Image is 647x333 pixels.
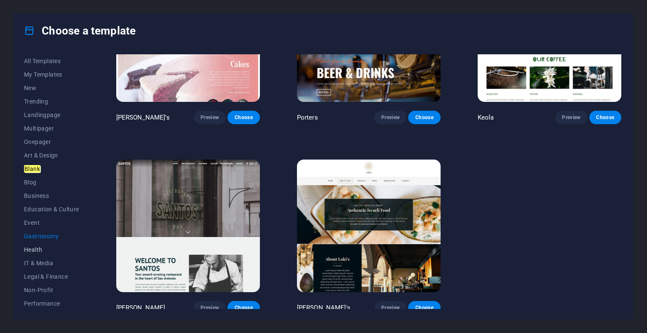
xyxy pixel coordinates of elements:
img: Loki's [297,160,441,292]
button: Preview [555,111,587,124]
button: Event [24,216,79,229]
span: Choose [596,114,615,121]
button: Non-Profit [24,283,79,297]
p: [PERSON_NAME]'s [297,304,350,312]
button: Choose [227,111,259,124]
button: Art & Design [24,149,79,162]
button: Preview [194,111,226,124]
span: Choose [234,304,253,311]
button: Choose [227,301,259,314]
button: Choose [589,111,621,124]
span: Legal & Finance [24,273,79,280]
h4: Choose a template [24,24,136,37]
span: Art & Design [24,152,79,159]
span: New [24,85,79,91]
span: Multipager [24,125,79,132]
button: Blank [24,162,79,176]
p: Keola [478,113,494,122]
span: Choose [415,304,433,311]
span: IT & Media [24,260,79,266]
p: [PERSON_NAME]’s [116,113,170,122]
button: Preview [374,301,406,314]
span: Preview [201,114,219,121]
button: Business [24,189,79,202]
button: Preview [194,301,226,314]
span: Preview [562,114,580,121]
button: Landingpage [24,108,79,122]
img: Santos [116,160,260,292]
span: Preview [381,304,400,311]
em: Blank [24,165,40,173]
span: Education & Culture [24,206,79,213]
button: Performance [24,297,79,310]
button: Multipager [24,122,79,135]
p: [PERSON_NAME] [116,304,166,312]
span: Trending [24,98,79,105]
span: Blog [24,179,79,186]
span: My Templates [24,71,79,78]
span: Preview [201,304,219,311]
button: Choose [408,301,440,314]
span: Choose [234,114,253,121]
span: Non-Profit [24,287,79,293]
button: Choose [408,111,440,124]
p: Porters [297,113,318,122]
span: Choose [415,114,433,121]
button: IT & Media [24,256,79,270]
button: Trending [24,95,79,108]
button: Education & Culture [24,202,79,216]
span: Gastronomy [24,233,79,240]
button: Health [24,243,79,256]
span: Event [24,219,79,226]
span: Onepager [24,139,79,145]
span: Preview [381,114,400,121]
button: My Templates [24,68,79,81]
button: All Templates [24,54,79,68]
button: New [24,81,79,95]
span: Landingpage [24,112,79,118]
button: Preview [374,111,406,124]
span: Business [24,192,79,199]
button: Blog [24,176,79,189]
button: Onepager [24,135,79,149]
span: All Templates [24,58,79,64]
button: Legal & Finance [24,270,79,283]
span: Performance [24,300,79,307]
span: Health [24,246,79,253]
button: Gastronomy [24,229,79,243]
